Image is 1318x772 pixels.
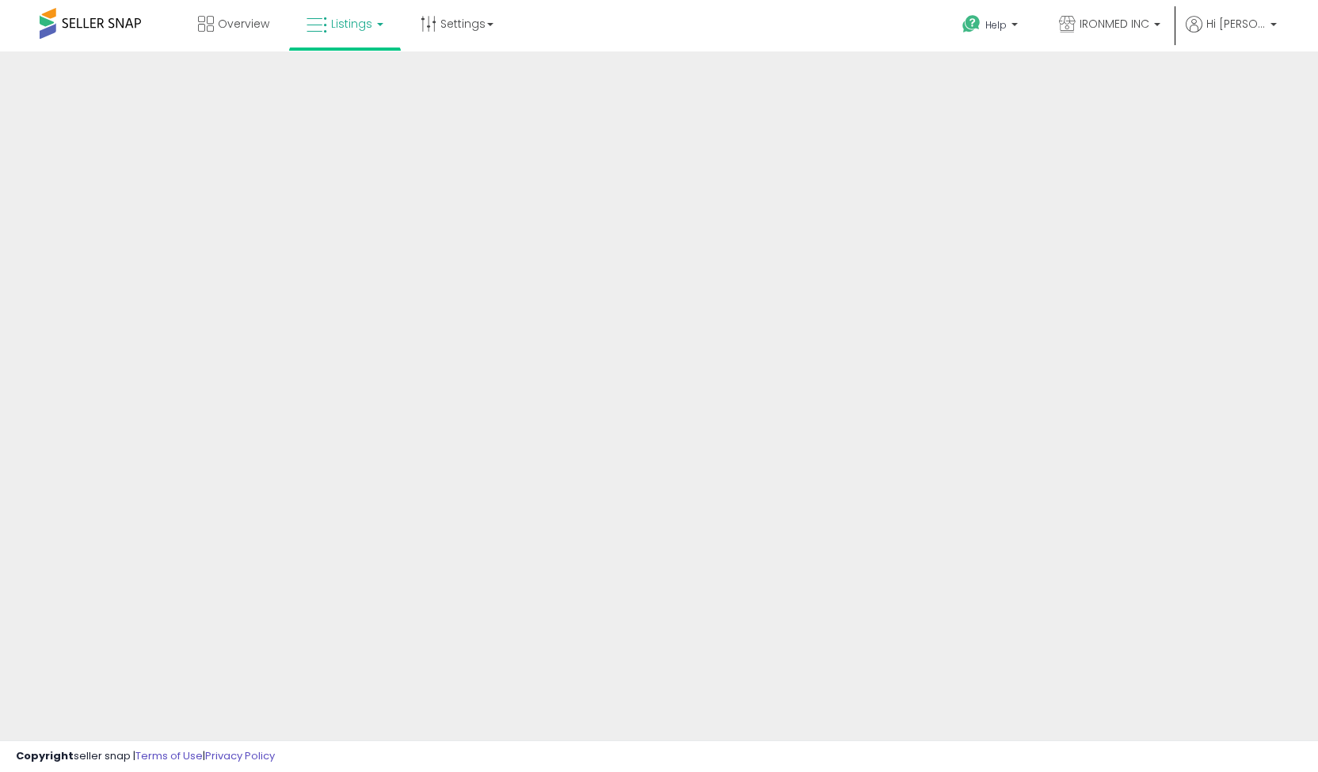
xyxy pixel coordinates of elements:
i: Get Help [962,14,981,34]
span: IRONMED INC [1080,16,1149,32]
a: Hi [PERSON_NAME] [1186,16,1277,51]
span: Listings [331,16,372,32]
span: Help [985,18,1007,32]
span: Hi [PERSON_NAME] [1206,16,1266,32]
a: Help [950,2,1034,51]
span: Overview [218,16,269,32]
